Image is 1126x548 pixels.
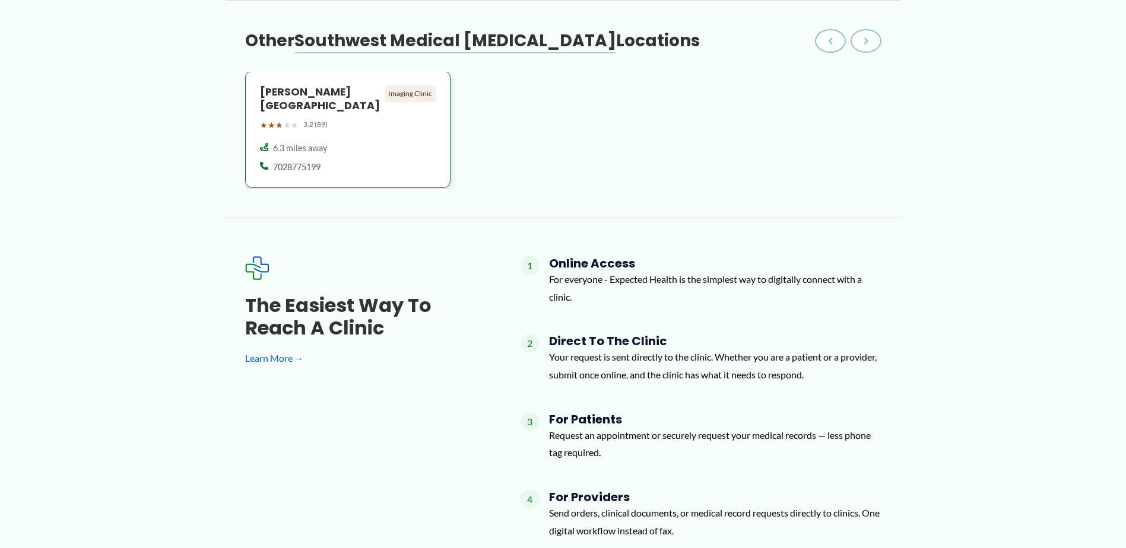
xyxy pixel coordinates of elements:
p: Your request is sent directly to the clinic. Whether you are a patient or a provider, submit once... [549,348,881,383]
span: 3.2 (89) [303,118,328,131]
a: Learn More → [245,349,483,367]
span: 6.3 miles away [273,142,327,154]
span: Southwest Medical [MEDICAL_DATA] [294,29,616,52]
button: ‹ [815,29,846,53]
img: Expected Healthcare Logo [245,256,269,280]
span: ★ [260,117,268,133]
a: [PERSON_NAME][GEOGRAPHIC_DATA] Imaging Clinic ★★★★★ 3.2 (89) 6.3 miles away 7028775199 [245,72,451,189]
span: 1 [521,256,540,275]
h4: [PERSON_NAME][GEOGRAPHIC_DATA] [260,85,380,113]
span: ★ [275,117,283,133]
span: 7028775199 [273,161,321,173]
span: › [864,34,868,48]
div: Imaging Clinic [385,85,436,102]
span: ‹ [828,34,833,48]
span: 3 [521,412,540,431]
span: ★ [283,117,291,133]
span: 4 [521,490,540,509]
h3: Other Locations [245,30,700,52]
button: › [851,29,881,53]
h4: Direct to the Clinic [549,334,881,348]
span: ★ [291,117,299,133]
p: Request an appointment or securely request your medical records — less phone tag required. [549,426,881,461]
span: ★ [268,117,275,133]
h3: The Easiest Way to Reach a Clinic [245,294,483,340]
h4: For Providers [549,490,881,504]
span: 2 [521,334,540,353]
p: Send orders, clinical documents, or medical record requests directly to clinics. One digital work... [549,504,881,539]
p: For everyone - Expected Health is the simplest way to digitally connect with a clinic. [549,270,881,305]
h4: For Patients [549,412,881,426]
h4: Online Access [549,256,881,270]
